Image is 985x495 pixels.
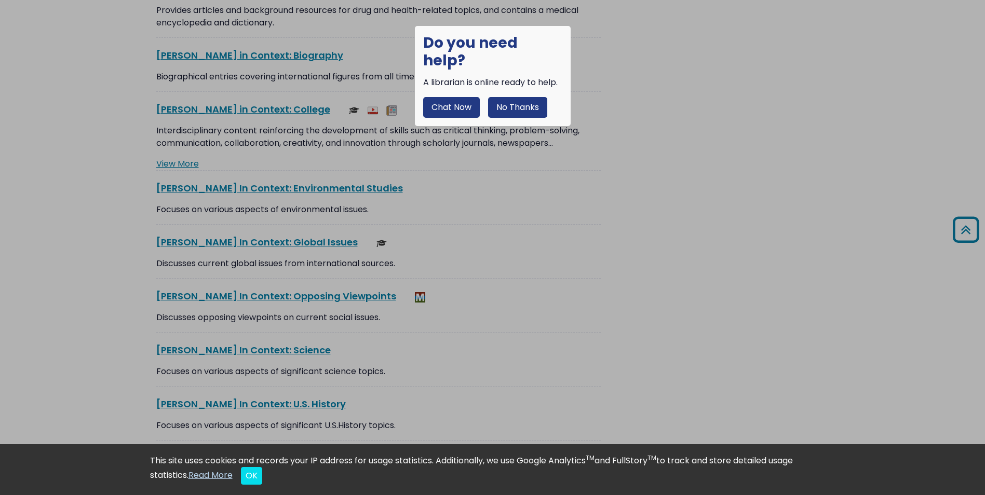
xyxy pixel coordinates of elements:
button: Chat Now [423,97,480,118]
button: No Thanks [488,97,547,118]
h1: Do you need help? [423,34,562,69]
sup: TM [647,453,656,462]
a: Read More [188,469,233,481]
div: This site uses cookies and records your IP address for usage statistics. Additionally, we use Goo... [150,455,835,485]
div: A librarian is online ready to help. [423,76,562,89]
sup: TM [586,453,595,462]
button: Close [241,467,262,485]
